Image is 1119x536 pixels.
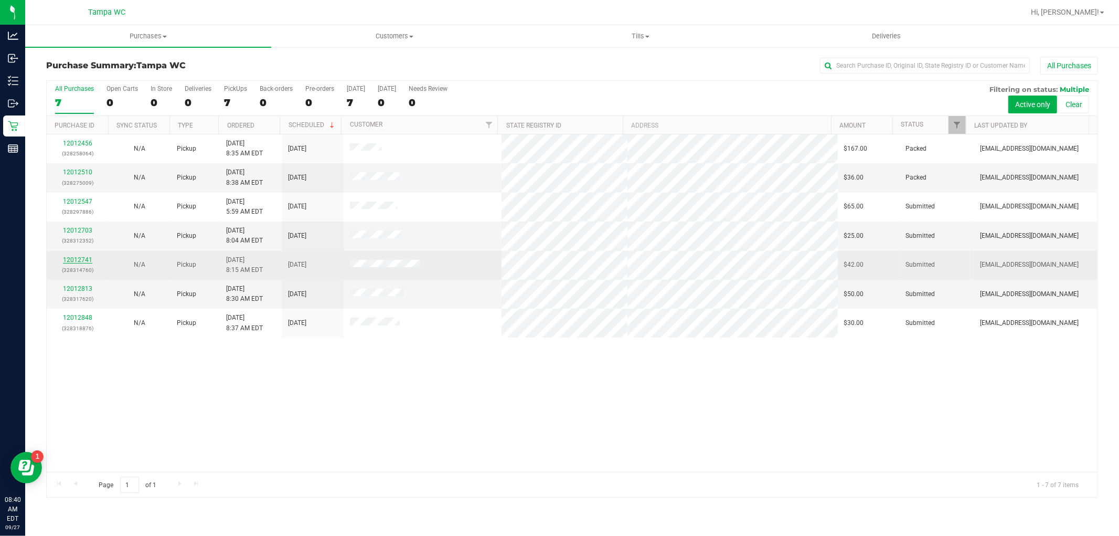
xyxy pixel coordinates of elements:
[347,97,365,109] div: 7
[63,227,92,234] a: 12012703
[177,144,196,154] span: Pickup
[177,231,196,241] span: Pickup
[55,122,94,129] a: Purchase ID
[980,318,1079,328] span: [EMAIL_ADDRESS][DOMAIN_NAME]
[378,85,396,92] div: [DATE]
[226,284,263,304] span: [DATE] 8:30 AM EDT
[151,97,172,109] div: 0
[844,289,864,299] span: $50.00
[1028,477,1087,492] span: 1 - 7 of 7 items
[63,314,92,321] a: 12012848
[8,30,18,41] inline-svg: Analytics
[134,174,145,181] span: Not Applicable
[260,97,293,109] div: 0
[178,122,193,129] a: Type
[378,97,396,109] div: 0
[844,260,864,270] span: $42.00
[8,53,18,64] inline-svg: Inbound
[134,318,145,328] button: N/A
[177,289,196,299] span: Pickup
[518,31,763,41] span: Tills
[134,202,145,212] button: N/A
[177,260,196,270] span: Pickup
[1031,8,1099,16] span: Hi, [PERSON_NAME]!
[980,289,1079,299] span: [EMAIL_ADDRESS][DOMAIN_NAME]
[226,167,263,187] span: [DATE] 8:38 AM EDT
[844,144,868,154] span: $167.00
[226,313,263,333] span: [DATE] 8:37 AM EDT
[63,140,92,147] a: 12012456
[844,202,864,212] span: $65.00
[53,294,102,304] p: (328317620)
[134,173,145,183] button: N/A
[906,318,935,328] span: Submitted
[63,285,92,292] a: 12012813
[844,231,864,241] span: $25.00
[106,97,138,109] div: 0
[53,265,102,275] p: (328314760)
[63,256,92,264] a: 12012741
[106,85,138,92] div: Open Carts
[980,202,1079,212] span: [EMAIL_ADDRESS][DOMAIN_NAME]
[839,122,866,129] a: Amount
[288,231,306,241] span: [DATE]
[134,203,145,210] span: Not Applicable
[858,31,915,41] span: Deliveries
[134,289,145,299] button: N/A
[906,289,935,299] span: Submitted
[506,122,561,129] a: State Registry ID
[134,319,145,327] span: Not Applicable
[31,450,44,463] iframe: Resource center unread badge
[517,25,763,47] a: Tills
[177,173,196,183] span: Pickup
[409,85,447,92] div: Needs Review
[906,173,927,183] span: Packed
[226,226,263,246] span: [DATE] 8:04 AM EDT
[980,231,1079,241] span: [EMAIL_ADDRESS][DOMAIN_NAME]
[134,261,145,268] span: Not Applicable
[272,31,517,41] span: Customers
[289,121,336,129] a: Scheduled
[980,260,1079,270] span: [EMAIL_ADDRESS][DOMAIN_NAME]
[975,122,1028,129] a: Last Updated By
[409,97,447,109] div: 0
[5,523,20,531] p: 09/27
[226,255,263,275] span: [DATE] 8:15 AM EDT
[480,116,497,134] a: Filter
[623,116,831,134] th: Address
[288,260,306,270] span: [DATE]
[53,207,102,217] p: (328297886)
[53,149,102,159] p: (328258064)
[134,231,145,241] button: N/A
[288,202,306,212] span: [DATE]
[136,60,186,70] span: Tampa WC
[763,25,1009,47] a: Deliveries
[177,318,196,328] span: Pickup
[227,122,254,129] a: Ordered
[134,260,145,270] button: N/A
[980,173,1079,183] span: [EMAIL_ADDRESS][DOMAIN_NAME]
[53,323,102,333] p: (328318876)
[134,145,145,152] span: Not Applicable
[224,85,247,92] div: PickUps
[949,116,966,134] a: Filter
[1060,85,1089,93] span: Multiple
[226,139,263,159] span: [DATE] 8:35 AM EDT
[1040,57,1098,75] button: All Purchases
[1059,96,1089,113] button: Clear
[906,144,927,154] span: Packed
[89,8,126,17] span: Tampa WC
[260,85,293,92] div: Back-orders
[844,318,864,328] span: $30.00
[288,173,306,183] span: [DATE]
[980,144,1079,154] span: [EMAIL_ADDRESS][DOMAIN_NAME]
[177,202,196,212] span: Pickup
[906,202,935,212] span: Submitted
[55,97,94,109] div: 7
[350,121,382,128] a: Customer
[63,198,92,205] a: 12012547
[288,144,306,154] span: [DATE]
[25,25,271,47] a: Purchases
[271,25,517,47] a: Customers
